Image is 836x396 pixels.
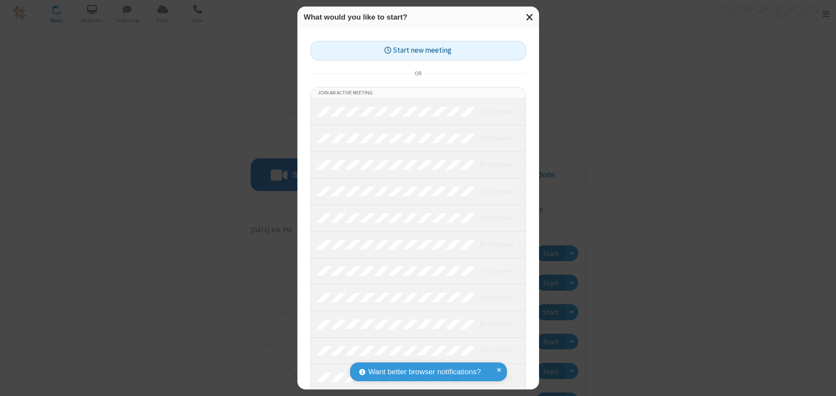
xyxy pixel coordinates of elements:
button: Close modal [521,7,539,28]
em: in progress [480,240,512,248]
span: Want better browser notifications? [368,366,481,378]
em: in progress [480,187,512,195]
em: in progress [480,267,512,275]
em: in progress [480,214,512,222]
span: or [411,67,425,80]
em: in progress [480,134,512,142]
em: in progress [480,161,512,169]
em: in progress [480,346,512,355]
h3: What would you like to start? [304,13,533,21]
em: in progress [480,320,512,328]
li: Join an active meeting [311,87,526,99]
em: in progress [480,293,512,302]
button: Start new meeting [310,41,526,60]
em: in progress [480,107,512,116]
